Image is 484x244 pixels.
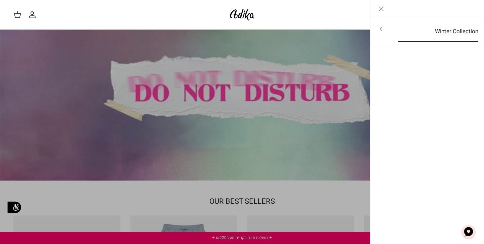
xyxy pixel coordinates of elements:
[458,222,479,242] button: צ'אט
[228,7,256,22] img: Adika IL
[5,198,24,216] img: accessibility_icon02.svg
[28,11,39,19] a: החשבון שלי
